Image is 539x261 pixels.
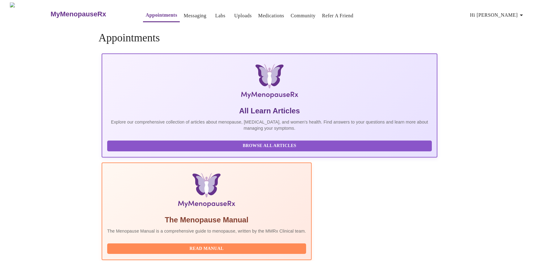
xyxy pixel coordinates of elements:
[107,215,306,225] h5: The Menopause Manual
[10,2,50,26] img: MyMenopauseRx Logo
[107,243,306,254] button: Read Manual
[107,246,308,251] a: Read Manual
[158,64,381,101] img: MyMenopauseRx Logo
[184,11,206,20] a: Messaging
[291,11,316,20] a: Community
[139,173,274,210] img: Menopause Manual
[258,11,284,20] a: Medications
[470,11,525,19] span: Hi [PERSON_NAME]
[107,106,432,116] h5: All Learn Articles
[181,10,209,22] button: Messaging
[320,10,356,22] button: Refer a Friend
[51,10,106,18] h3: MyMenopauseRx
[215,11,225,20] a: Labs
[143,9,179,22] button: Appointments
[107,143,433,148] a: Browse All Articles
[288,10,318,22] button: Community
[468,9,528,21] button: Hi [PERSON_NAME]
[107,119,432,131] p: Explore our comprehensive collection of articles about menopause, [MEDICAL_DATA], and women's hea...
[234,11,252,20] a: Uploads
[99,32,440,44] h4: Appointments
[107,228,306,234] p: The Menopause Manual is a comprehensive guide to menopause, written by the MMRx Clinical team.
[232,10,254,22] button: Uploads
[145,11,177,19] a: Appointments
[210,10,230,22] button: Labs
[322,11,354,20] a: Refer a Friend
[107,141,432,151] button: Browse All Articles
[113,142,426,150] span: Browse All Articles
[113,245,300,253] span: Read Manual
[50,3,131,25] a: MyMenopauseRx
[256,10,287,22] button: Medications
